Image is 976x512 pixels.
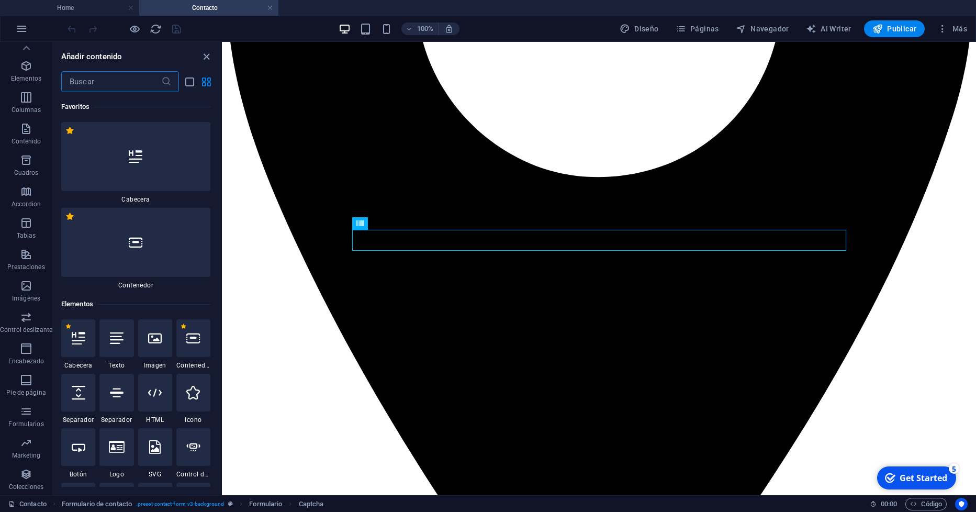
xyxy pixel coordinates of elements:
span: Captcha [299,498,324,510]
span: Cabecera [61,195,210,204]
div: HTML [138,374,172,424]
div: 5 [77,1,88,12]
button: AI Writer [802,20,856,37]
nav: breadcrumb [62,498,323,510]
button: Haz clic para salir del modo de previsualización y seguir editando [128,23,141,35]
div: Contenedor [176,319,210,370]
span: Icono [176,416,210,424]
h6: 100% [417,23,434,35]
p: Elementos [11,74,41,83]
span: Contenedor [176,361,210,370]
button: Navegador [732,20,793,37]
span: : [888,500,890,508]
p: Accordion [12,200,41,208]
button: Páginas [671,20,723,37]
button: close panel [200,50,212,63]
p: Formularios [8,420,43,428]
span: Páginas [676,24,719,34]
i: Volver a cargar página [150,23,162,35]
button: Diseño [615,20,663,37]
span: Separador [61,416,95,424]
h6: Añadir contenido [61,50,122,63]
h6: Elementos [61,298,210,310]
div: Contenedor [61,208,210,290]
p: Cuadros [14,169,39,177]
h4: Contacto [139,2,278,14]
span: Botón [61,470,95,478]
button: list-view [183,75,196,88]
div: Separador [61,374,95,424]
button: 100% [401,23,439,35]
p: Imágenes [12,294,40,303]
span: Diseño [620,24,659,34]
div: SVG [138,428,172,478]
button: grid-view [200,75,212,88]
p: Tablas [17,231,36,240]
div: Cabecera [61,122,210,204]
span: Haz clic para seleccionar y doble clic para editar [62,498,132,510]
span: Publicar [872,24,917,34]
span: Texto [99,361,133,370]
div: Cabecera [61,319,95,370]
h6: Favoritos [61,101,210,113]
i: Este elemento es un preajuste personalizable [228,501,233,507]
span: Eliminar de favoritos [65,324,71,329]
div: Imagen [138,319,172,370]
div: Diseño (Ctrl+Alt+Y) [615,20,663,37]
button: Usercentrics [955,498,968,510]
p: Columnas [12,106,41,114]
p: Colecciones [9,483,43,491]
span: Imagen [138,361,172,370]
span: Separador [99,416,133,424]
input: Buscar [61,71,161,92]
span: Código [910,498,942,510]
span: Navegador [736,24,789,34]
span: Logo [99,470,133,478]
button: Publicar [864,20,925,37]
span: Cabecera [61,361,95,370]
span: Control deslizante de imágenes [176,470,210,478]
span: 00 00 [881,498,897,510]
p: Contenido [12,137,41,146]
p: Encabezado [8,357,44,365]
span: Formulario [249,498,282,510]
p: Marketing [12,451,41,460]
span: Más [937,24,967,34]
span: AI Writer [806,24,851,34]
p: Prestaciones [7,263,44,271]
div: Control deslizante de imágenes [176,428,210,478]
span: Eliminar de favoritos [65,126,74,135]
button: reload [149,23,162,35]
span: SVG [138,470,172,478]
div: Get Started [28,10,76,21]
span: Eliminar de favoritos [65,212,74,221]
div: Logo [99,428,133,478]
button: Código [905,498,947,510]
div: Texto [99,319,133,370]
div: Separador [99,374,133,424]
i: Al redimensionar, ajustar el nivel de zoom automáticamente para ajustarse al dispositivo elegido. [444,24,454,34]
span: HTML [138,416,172,424]
button: Más [933,20,971,37]
span: Contenedor [61,281,210,290]
div: Botón [61,428,95,478]
span: Eliminar de favoritos [181,324,186,329]
span: . preset-contact-form-v3-background [136,498,224,510]
h6: Tiempo de la sesión [870,498,898,510]
a: Haz clic para cancelar la selección y doble clic para abrir páginas [8,498,47,510]
div: Get Started 5 items remaining, 0% complete [6,4,85,27]
div: Icono [176,374,210,424]
p: Pie de página [6,388,46,397]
